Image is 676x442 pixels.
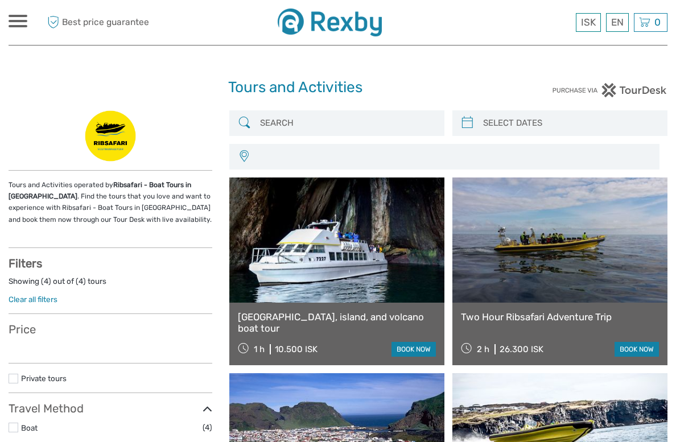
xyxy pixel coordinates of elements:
h3: Price [9,323,212,336]
a: book now [391,342,436,357]
a: book now [615,342,659,357]
img: PurchaseViaTourDesk.png [552,83,667,97]
label: 4 [79,276,83,287]
a: [GEOGRAPHIC_DATA], island, and volcano boat tour [238,311,436,334]
a: Two Hour Ribsafari Adventure Trip [461,311,659,323]
label: 4 [44,276,48,287]
span: (4) [203,421,212,434]
input: SEARCH [255,113,439,133]
h3: Travel Method [9,402,212,415]
span: 0 [653,16,662,28]
span: Best price guarantee [44,13,174,32]
img: 1863-c08d342a-737b-48be-8f5f-9b5986f4104f_logo_small.jpg [278,9,382,36]
span: ISK [581,16,596,28]
h1: Tours and Activities [228,79,448,97]
span: 2 h [477,344,489,354]
div: 26.300 ISK [500,344,543,354]
a: Private tours [21,374,67,383]
img: 674-1_logo_thumbnail.png [85,110,136,162]
a: Boat [21,423,38,432]
strong: Ribsafari - Boat Tours in [GEOGRAPHIC_DATA] [9,181,191,200]
div: 10.500 ISK [275,344,318,354]
strong: Filters [9,257,42,270]
div: EN [606,13,629,32]
div: Showing ( ) out of ( ) tours [9,276,212,294]
p: Tours and Activities operated by . Find the tours that you love and want to experience with Ribsa... [9,179,212,226]
input: SELECT DATES [479,113,662,133]
span: 1 h [254,344,265,354]
a: Clear all filters [9,295,57,304]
